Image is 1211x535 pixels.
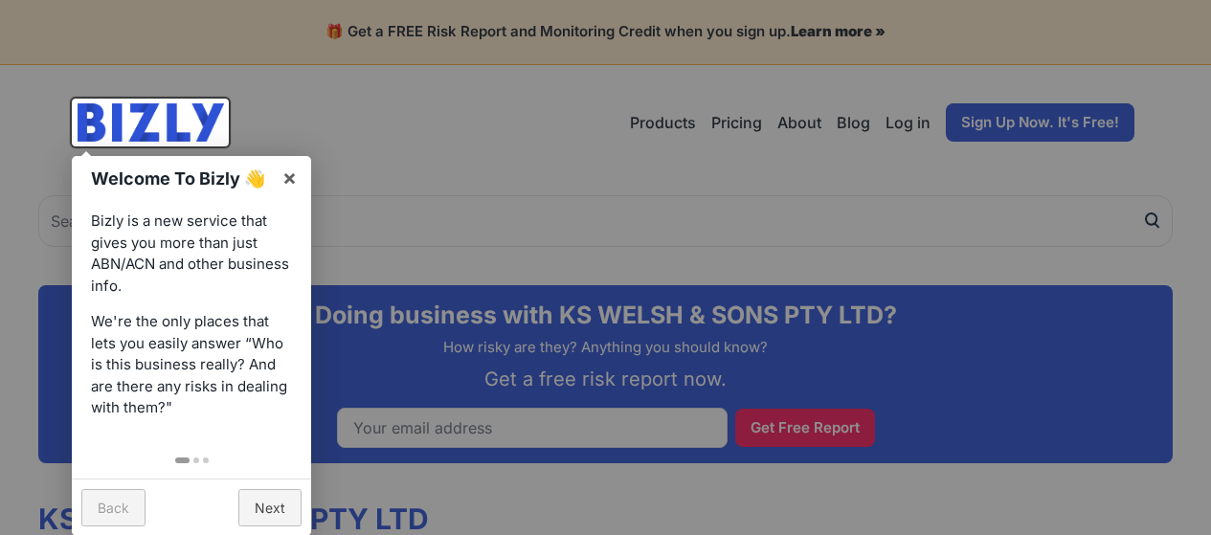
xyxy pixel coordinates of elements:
[81,489,146,526] a: Back
[268,156,311,199] a: ×
[91,211,292,297] p: Bizly is a new service that gives you more than just ABN/ACN and other business info.
[91,166,272,191] h1: Welcome To Bizly 👋
[238,489,302,526] a: Next
[91,311,292,419] p: We're the only places that lets you easily answer “Who is this business really? And are there any...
